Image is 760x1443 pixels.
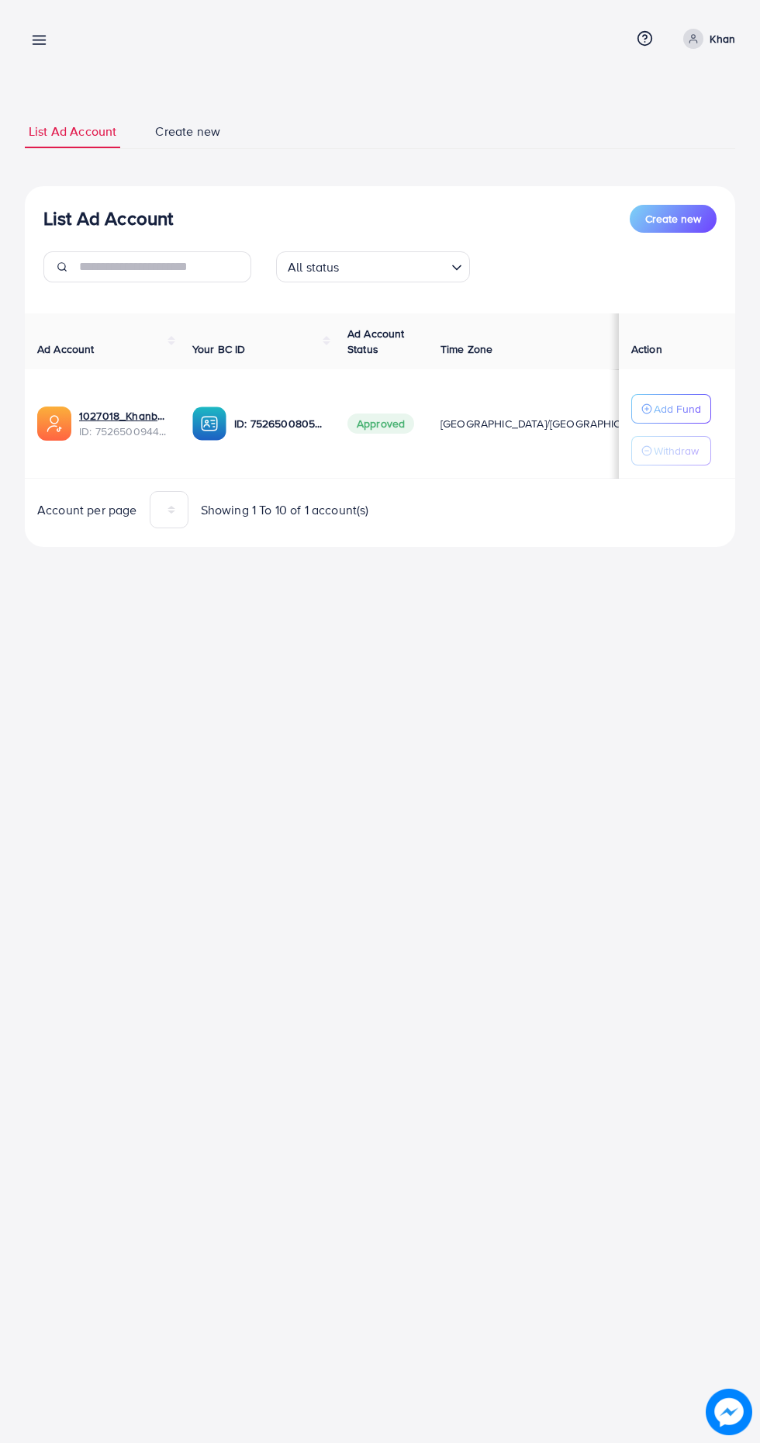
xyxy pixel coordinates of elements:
[654,400,701,418] p: Add Fund
[192,341,246,357] span: Your BC ID
[285,256,343,279] span: All status
[29,123,116,140] span: List Ad Account
[79,424,168,439] span: ID: 7526500944935256080
[440,416,656,431] span: [GEOGRAPHIC_DATA]/[GEOGRAPHIC_DATA]
[43,207,173,230] h3: List Ad Account
[234,414,323,433] p: ID: 7526500805902909457
[192,407,226,441] img: ic-ba-acc.ded83a64.svg
[631,394,711,424] button: Add Fund
[37,501,137,519] span: Account per page
[79,408,168,424] a: 1027018_Khanbhia_1752400071646
[276,251,470,282] div: Search for option
[347,326,405,357] span: Ad Account Status
[201,501,369,519] span: Showing 1 To 10 of 1 account(s)
[710,29,735,48] p: Khan
[155,123,220,140] span: Create new
[654,441,699,460] p: Withdraw
[677,29,735,49] a: Khan
[706,1389,752,1435] img: image
[631,341,662,357] span: Action
[347,414,414,434] span: Approved
[440,341,492,357] span: Time Zone
[79,408,168,440] div: <span class='underline'>1027018_Khanbhia_1752400071646</span></br>7526500944935256080
[631,436,711,465] button: Withdraw
[37,407,71,441] img: ic-ads-acc.e4c84228.svg
[645,211,701,227] span: Create new
[630,205,717,233] button: Create new
[344,253,445,279] input: Search for option
[37,341,95,357] span: Ad Account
